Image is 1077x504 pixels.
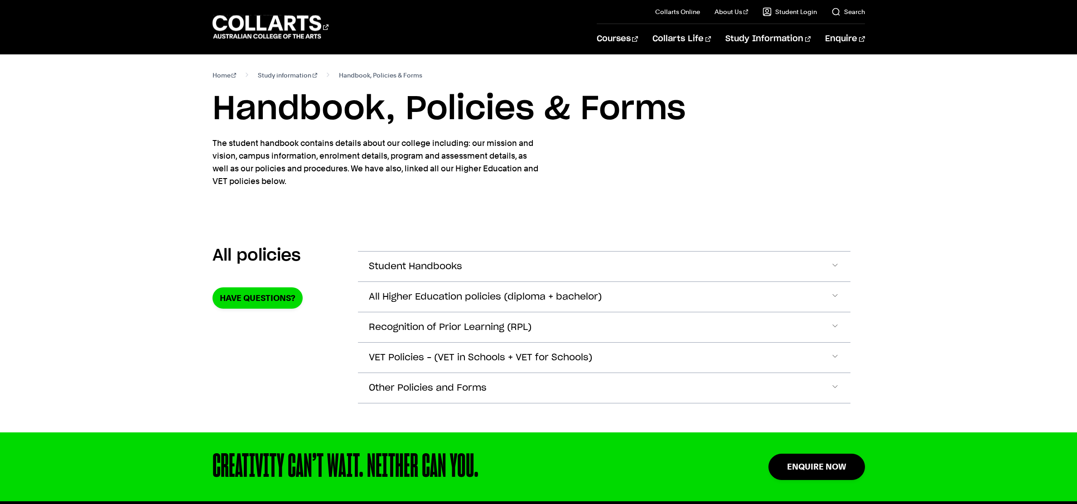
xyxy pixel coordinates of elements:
[715,7,748,16] a: About Us
[213,14,328,40] div: Go to homepage
[655,7,700,16] a: Collarts Online
[213,451,710,483] div: CREATIVITY CAN’T WAIT. NEITHER CAN YOU.
[213,228,865,432] section: Accordion Section
[763,7,817,16] a: Student Login
[358,312,850,342] button: Recognition of Prior Learning (RPL)
[369,353,592,363] span: VET Policies – (VET in Schools + VET for Schools)
[358,373,850,403] button: Other Policies and Forms
[369,322,531,333] span: Recognition of Prior Learning (RPL)
[358,282,850,312] button: All Higher Education policies (diploma + bachelor)
[369,383,487,393] span: Other Policies and Forms
[213,137,543,188] p: The student handbook contains details about our college including: our mission and vision, campus...
[213,287,303,309] a: Have Questions?
[597,24,638,54] a: Courses
[825,24,864,54] a: Enquire
[213,246,301,266] h2: All policies
[358,343,850,373] button: VET Policies – (VET in Schools + VET for Schools)
[725,24,811,54] a: Study Information
[213,89,865,130] h1: Handbook, Policies & Forms
[258,69,317,82] a: Study information
[768,454,865,480] a: Enquire Now
[369,292,602,302] span: All Higher Education policies (diploma + bachelor)
[213,69,237,82] a: Home
[831,7,865,16] a: Search
[339,69,422,82] span: Handbook, Policies & Forms
[369,262,462,272] span: Student Handbooks
[358,252,850,281] button: Student Handbooks
[652,24,711,54] a: Collarts Life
